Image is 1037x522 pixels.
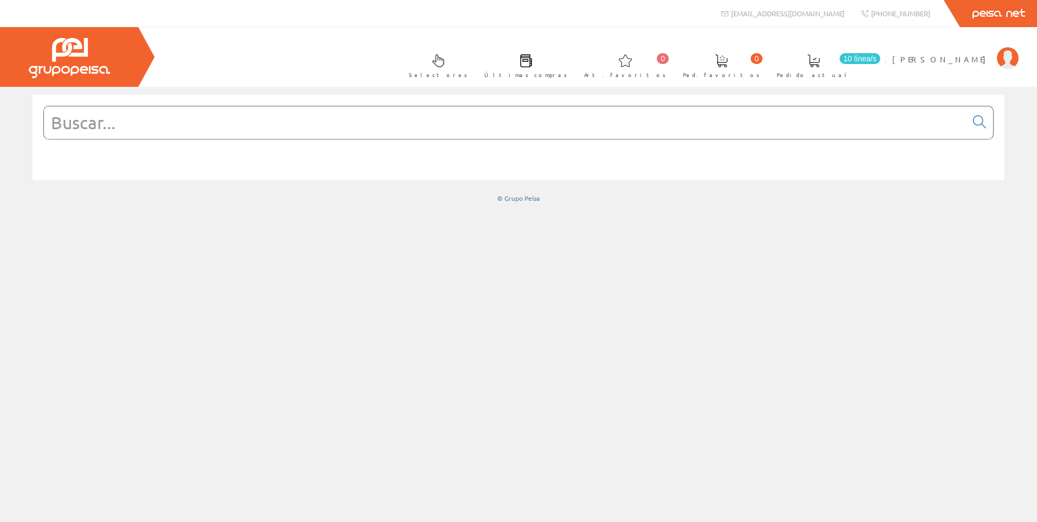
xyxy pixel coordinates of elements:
span: 0 [751,53,763,64]
span: Selectores [409,69,468,80]
span: [EMAIL_ADDRESS][DOMAIN_NAME] [731,9,844,18]
a: [PERSON_NAME] [892,45,1019,55]
img: Grupo Peisa [29,38,110,78]
span: Últimas compras [484,69,567,80]
span: Art. favoritos [584,69,666,80]
a: Últimas compras [473,45,573,85]
span: [PERSON_NAME] [892,54,991,65]
span: Pedido actual [777,69,850,80]
span: [PHONE_NUMBER] [871,9,930,18]
a: 10 línea/s Pedido actual [766,45,883,85]
span: 10 línea/s [840,53,880,64]
a: Selectores [398,45,473,85]
input: Buscar... [44,106,966,139]
div: © Grupo Peisa [33,194,1004,203]
span: Ped. favoritos [683,69,760,80]
span: 0 [657,53,669,64]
